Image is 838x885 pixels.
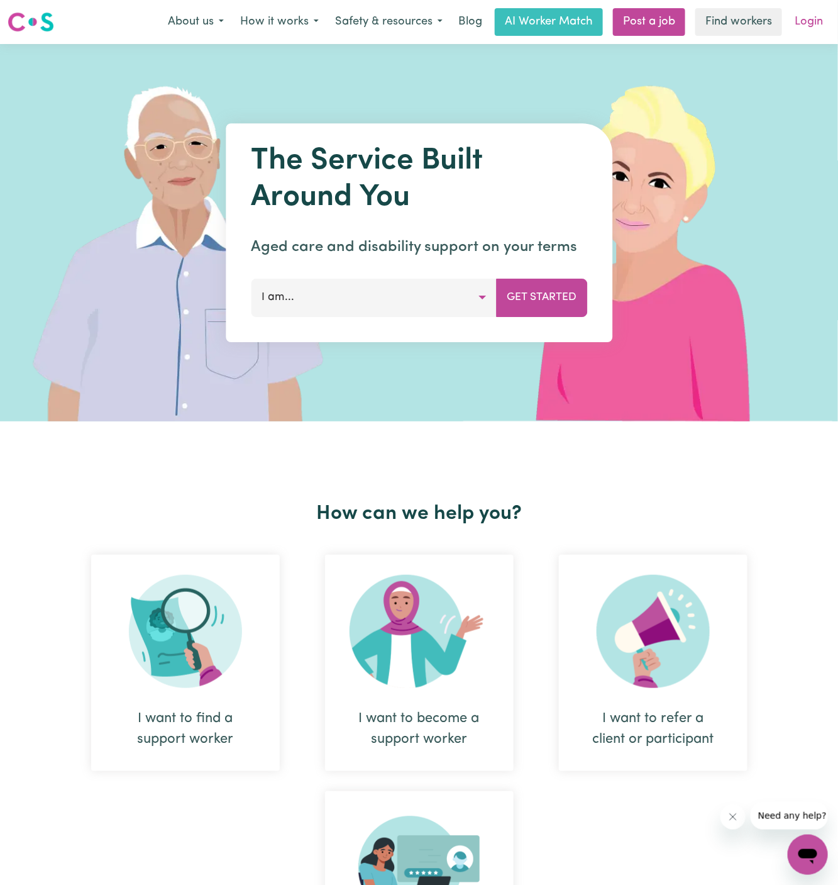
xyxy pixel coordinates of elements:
[251,236,587,259] p: Aged care and disability support on your terms
[720,804,746,830] iframe: Close message
[327,9,451,35] button: Safety & resources
[251,143,587,216] h1: The Service Built Around You
[91,555,280,771] div: I want to find a support worker
[8,8,54,36] a: Careseekers logo
[788,835,828,875] iframe: Button to launch messaging window
[496,279,587,316] button: Get Started
[451,8,490,36] a: Blog
[69,502,770,526] h2: How can we help you?
[589,708,717,750] div: I want to refer a client or participant
[325,555,514,771] div: I want to become a support worker
[597,575,710,688] img: Refer
[232,9,327,35] button: How it works
[160,9,232,35] button: About us
[613,8,685,36] a: Post a job
[121,708,250,750] div: I want to find a support worker
[355,708,483,750] div: I want to become a support worker
[787,8,830,36] a: Login
[251,279,497,316] button: I am...
[751,802,828,830] iframe: Message from company
[695,8,782,36] a: Find workers
[8,11,54,33] img: Careseekers logo
[495,8,603,36] a: AI Worker Match
[129,575,242,688] img: Search
[350,575,489,688] img: Become Worker
[559,555,747,771] div: I want to refer a client or participant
